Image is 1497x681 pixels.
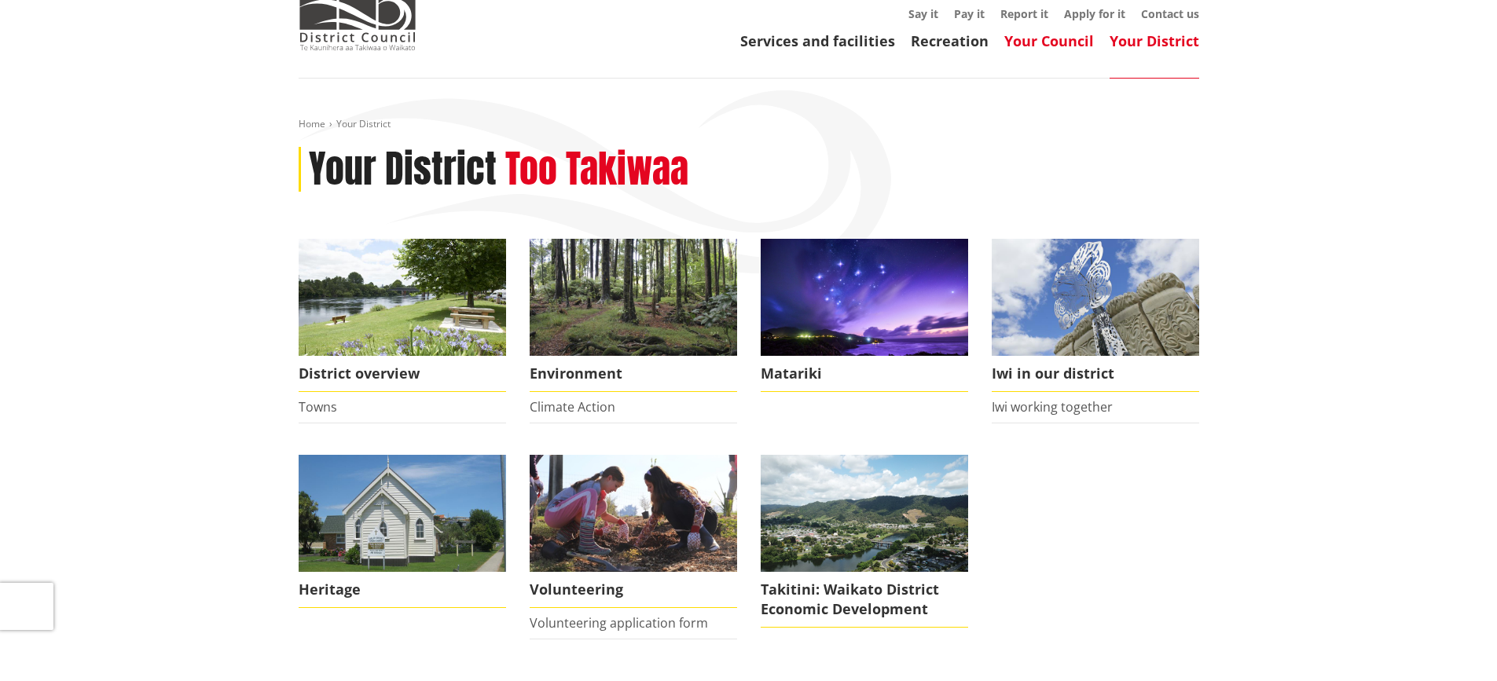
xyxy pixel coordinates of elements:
span: Your District [336,117,391,130]
span: Volunteering [530,572,737,608]
a: volunteer icon Volunteering [530,455,737,608]
img: Matariki over Whiaangaroa [761,239,968,356]
h1: Your District [309,147,497,192]
a: Pay it [954,6,985,21]
img: Raglan Church [299,455,506,572]
a: Your District [1110,31,1199,50]
img: ngaaruawaahia [761,455,968,572]
a: Climate Action [530,398,615,416]
a: Volunteering application form [530,614,708,632]
a: Contact us [1141,6,1199,21]
a: Towns [299,398,337,416]
a: Turangawaewae Ngaruawahia Iwi in our district [992,239,1199,392]
span: Environment [530,356,737,392]
a: Report it [1000,6,1048,21]
img: Ngaruawahia 0015 [299,239,506,356]
nav: breadcrumb [299,118,1199,131]
a: Apply for it [1064,6,1125,21]
a: Ngaruawahia 0015 District overview [299,239,506,392]
span: Matariki [761,356,968,392]
a: Recreation [911,31,989,50]
img: volunteer icon [530,455,737,572]
h2: Too Takiwaa [505,147,688,192]
span: Takitini: Waikato District Economic Development [761,572,968,628]
a: Services and facilities [740,31,895,50]
a: Environment [530,239,737,392]
span: Iwi in our district [992,356,1199,392]
a: Raglan Church Heritage [299,455,506,608]
a: Takitini: Waikato District Economic Development [761,455,968,628]
img: Turangawaewae Ngaruawahia [992,239,1199,356]
a: Home [299,117,325,130]
a: Your Council [1004,31,1094,50]
a: Iwi working together [992,398,1113,416]
a: Matariki [761,239,968,392]
span: Heritage [299,572,506,608]
span: District overview [299,356,506,392]
img: biodiversity- Wright's Bush_16x9 crop [530,239,737,356]
a: Say it [908,6,938,21]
